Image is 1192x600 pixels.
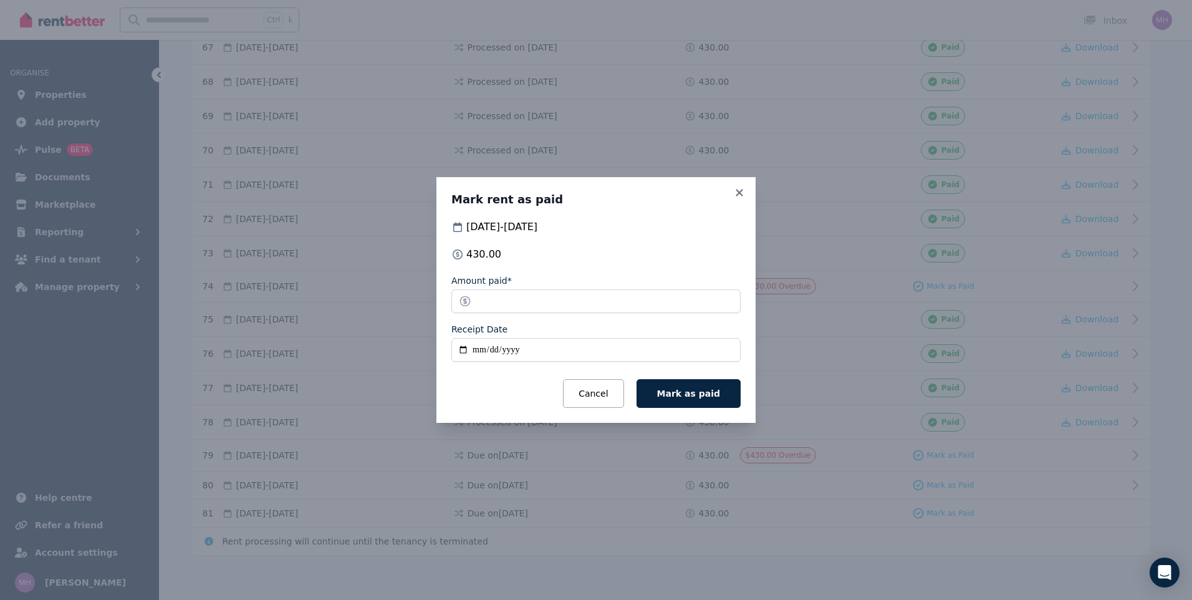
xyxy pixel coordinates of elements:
[451,274,512,287] label: Amount paid*
[563,379,623,408] button: Cancel
[637,379,741,408] button: Mark as paid
[451,192,741,207] h3: Mark rent as paid
[1150,558,1180,588] div: Open Intercom Messenger
[466,247,501,262] span: 430.00
[466,220,537,235] span: [DATE] - [DATE]
[657,389,720,399] span: Mark as paid
[451,323,507,336] label: Receipt Date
